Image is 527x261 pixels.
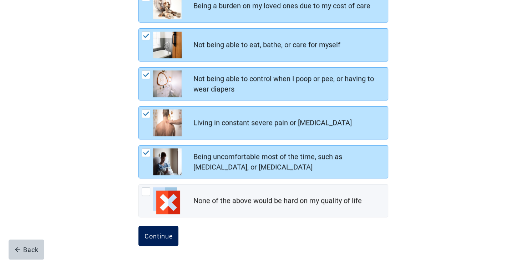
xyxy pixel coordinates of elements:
[15,247,20,252] span: arrow-left
[193,196,361,206] div: None of the above would be hard on my quality of life
[138,67,388,100] div: Not being able to control when I poop or pee, or having to wear diapers, checkbox, checked
[193,152,384,172] div: Being uncomfortable most of the time, such as [MEDICAL_DATA], or [MEDICAL_DATA]
[138,106,388,139] div: Living in constant severe pain or shortness of breath, checkbox, checked
[9,240,44,260] button: arrow-leftBack
[193,1,370,11] div: Being a burden on my loved ones due to my cost of care
[138,145,388,178] div: Being uncomfortable most of the time, such as nausea, vomiting, or diarrhea, checkbox, checked
[138,28,388,61] div: Not being able to eat, bathe, or care for myself, checkbox, checked
[144,232,173,240] div: Continue
[138,226,178,246] button: Continue
[138,184,388,217] div: None of the above would be hard on my quality of life, checkbox, not checked
[193,40,340,50] div: Not being able to eat, bathe, or care for myself
[193,118,351,128] div: Living in constant severe pain or [MEDICAL_DATA]
[15,246,39,253] div: Back
[193,74,384,94] div: Not being able to control when I poop or pee, or having to wear diapers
